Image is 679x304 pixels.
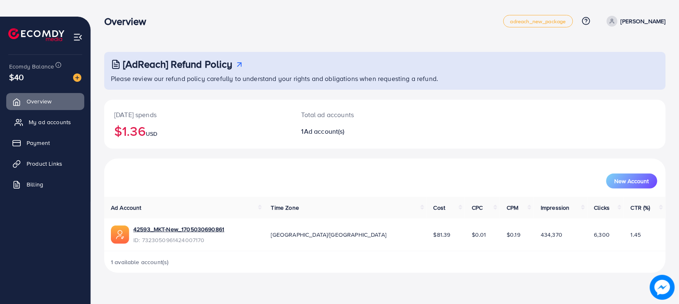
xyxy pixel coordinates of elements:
[111,226,129,244] img: ic-ads-acc.e4c84228.svg
[606,174,657,189] button: New Account
[104,15,153,27] h3: Overview
[650,275,675,300] img: image
[304,127,345,136] span: Ad account(s)
[510,19,566,24] span: adreach_new_package
[27,180,43,189] span: Billing
[8,28,64,41] img: logo
[594,203,610,212] span: Clicks
[6,114,84,130] a: My ad accounts
[133,236,224,244] span: ID: 7323050961424007170
[9,62,54,71] span: Ecomdy Balance
[73,74,81,82] img: image
[507,203,518,212] span: CPM
[6,155,84,172] a: Product Links
[73,32,83,42] img: menu
[621,16,666,26] p: [PERSON_NAME]
[631,203,650,212] span: CTR (%)
[111,258,169,266] span: 1 available account(s)
[6,93,84,110] a: Overview
[114,123,282,139] h2: $1.36
[133,225,224,233] a: 42593_MKT-New_1705030690861
[6,135,84,151] a: Payment
[29,118,71,126] span: My ad accounts
[507,230,520,239] span: $0.19
[302,127,422,135] h2: 1
[434,230,451,239] span: $81.39
[541,203,570,212] span: Impression
[111,203,142,212] span: Ad Account
[271,203,299,212] span: Time Zone
[27,139,50,147] span: Payment
[111,74,661,83] p: Please review our refund policy carefully to understand your rights and obligations when requesti...
[114,110,282,120] p: [DATE] spends
[603,16,666,27] a: [PERSON_NAME]
[27,159,62,168] span: Product Links
[472,230,486,239] span: $0.01
[434,203,446,212] span: Cost
[472,203,483,212] span: CPC
[631,230,641,239] span: 1.45
[594,230,610,239] span: 6,300
[9,71,24,83] span: $40
[503,15,573,27] a: adreach_new_package
[6,176,84,193] a: Billing
[27,97,51,105] span: Overview
[123,58,233,70] h3: [AdReach] Refund Policy
[615,178,649,184] span: New Account
[541,230,562,239] span: 434,370
[271,230,387,239] span: [GEOGRAPHIC_DATA]/[GEOGRAPHIC_DATA]
[146,130,157,138] span: USD
[302,110,422,120] p: Total ad accounts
